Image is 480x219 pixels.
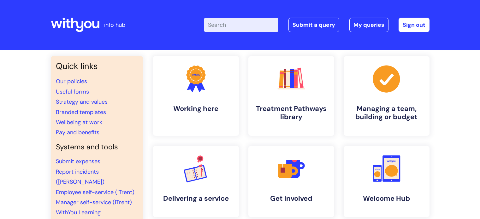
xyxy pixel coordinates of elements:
a: Submit a query [288,18,339,32]
a: Treatment Pathways library [248,56,334,136]
h4: Systems and tools [56,143,138,152]
a: Useful forms [56,88,89,95]
a: Wellbeing at work [56,118,102,126]
h4: Welcome Hub [349,194,424,203]
a: Managing a team, building or budget [344,56,430,136]
a: Branded templates [56,108,106,116]
h4: Delivering a service [158,194,234,203]
h4: Working here [158,105,234,113]
a: Delivering a service [153,146,239,217]
a: My queries [349,18,388,32]
a: Our policies [56,78,87,85]
a: Report incidents ([PERSON_NAME]) [56,168,104,186]
a: Strategy and values [56,98,108,106]
a: Working here [153,56,239,136]
a: Pay and benefits [56,129,99,136]
div: | - [204,18,430,32]
h4: Get involved [253,194,329,203]
a: Submit expenses [56,158,100,165]
p: info hub [104,20,125,30]
a: Welcome Hub [344,146,430,217]
h4: Treatment Pathways library [253,105,329,121]
a: Sign out [399,18,430,32]
a: Get involved [248,146,334,217]
a: Manager self-service (iTrent) [56,199,132,206]
input: Search [204,18,278,32]
h3: Quick links [56,61,138,71]
a: WithYou Learning [56,209,101,216]
h4: Managing a team, building or budget [349,105,424,121]
a: Employee self-service (iTrent) [56,188,134,196]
